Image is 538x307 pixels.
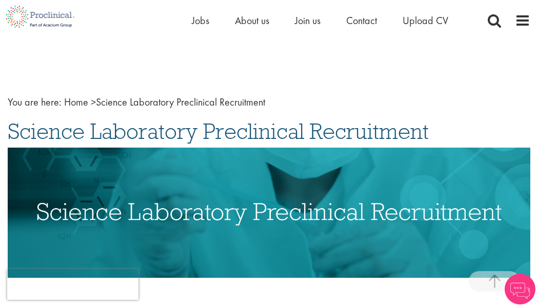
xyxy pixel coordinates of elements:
[192,14,209,27] a: Jobs
[7,269,138,300] iframe: reCAPTCHA
[91,95,96,109] span: >
[235,14,269,27] a: About us
[8,95,62,109] span: You are here:
[64,95,265,109] span: Science Laboratory Preclinical Recruitment
[8,148,530,278] img: Science Laboratory Preclinical Recruitment
[346,14,377,27] a: Contact
[8,117,429,145] span: Science Laboratory Preclinical Recruitment
[64,95,88,109] a: breadcrumb link to Home
[403,14,448,27] a: Upload CV
[505,274,535,304] img: Chatbot
[295,14,321,27] a: Join us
